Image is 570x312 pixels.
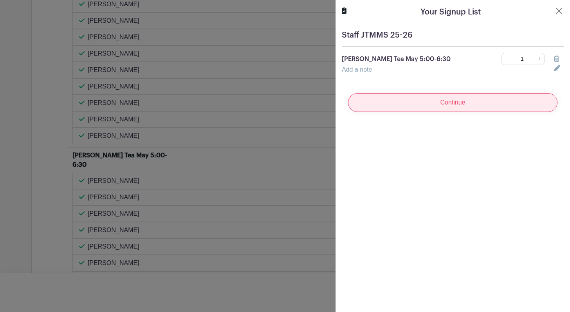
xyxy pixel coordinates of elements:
h5: Staff JTMMS 25-26 [342,31,564,40]
p: [PERSON_NAME] Tea May 5:00-6:30 [342,54,467,64]
a: Add a note [342,66,372,73]
button: Close [554,6,564,16]
input: Continue [348,93,557,112]
a: - [501,53,510,65]
a: + [535,53,545,65]
h5: Your Signup List [420,6,481,18]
